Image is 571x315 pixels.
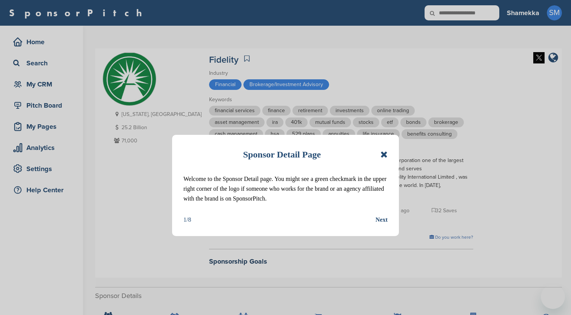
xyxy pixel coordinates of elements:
[376,215,388,225] button: Next
[183,215,191,225] div: 1/8
[243,146,321,163] h1: Sponsor Detail Page
[541,285,565,309] iframe: Button to launch messaging window
[183,174,388,204] p: Welcome to the Sponsor Detail page. You might see a green checkmark in the upper right corner of ...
